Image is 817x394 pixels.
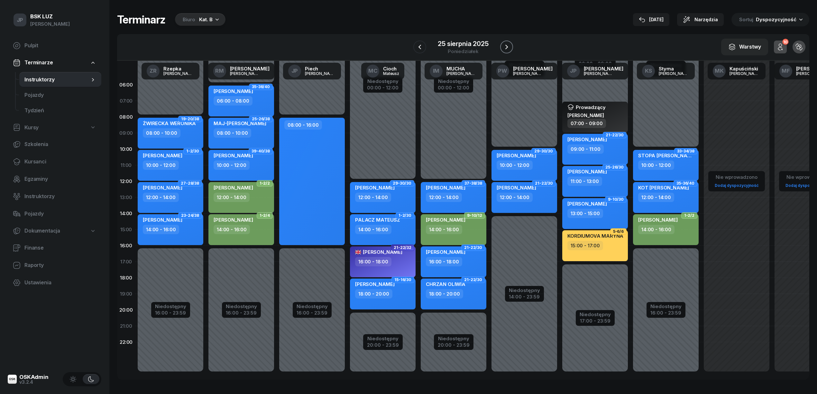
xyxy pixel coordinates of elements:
span: Kursy [24,124,39,132]
span: KOT [PERSON_NAME] [638,185,689,191]
button: Sortuj Dyspozycyjność [731,13,809,26]
span: 5-6/6 [613,231,624,232]
span: 21-22/30 [606,134,624,136]
a: Pojazdy [19,87,101,103]
button: Niedostępny14:00 - 23:59 [509,287,540,301]
span: Terminarze [24,59,53,67]
span: [PERSON_NAME] [497,152,536,159]
span: [PERSON_NAME] [567,169,607,175]
div: [PERSON_NAME] [513,66,553,71]
a: KSStyrna[PERSON_NAME] [637,63,695,79]
div: Cioch [383,66,399,71]
div: Niedostępny [297,304,328,309]
div: 16:00 [117,238,135,254]
div: 14:00 - 16:00 [143,225,179,234]
div: 18:00 - 20:00 [355,289,392,298]
div: 17:00 - 23:59 [580,317,611,324]
div: Niedostępny [226,304,257,309]
div: 13:00 - 15:00 [567,209,603,218]
div: 13:00 [117,189,135,206]
div: 12:00 - 14:00 [355,193,391,202]
a: Pojazdy [8,206,101,222]
span: MF [782,68,790,74]
span: 39-40/38 [252,151,270,152]
a: PW[PERSON_NAME][PERSON_NAME] [491,63,558,79]
span: 29-30/30 [534,151,553,152]
div: 10:00 - 12:00 [497,160,533,170]
div: 08:00 [117,109,135,125]
span: Narzędzia [694,16,718,23]
div: 16:00 - 23:59 [226,309,257,316]
div: [PERSON_NAME] [163,71,194,76]
div: 14:00 - 16:00 [638,225,675,234]
div: 14:00 - 16:00 [214,225,250,234]
span: Finanse [24,244,96,252]
div: 09:00 - 11:00 [567,144,604,154]
button: Warstwy [721,39,768,55]
div: 12:00 - 14:00 [497,193,533,202]
div: 10:00 - 12:00 [214,160,250,170]
div: 08:00 - 10:00 [214,128,251,138]
span: [PERSON_NAME] [214,217,253,223]
a: Pulpit [8,38,101,53]
div: 08:00 - 10:00 [143,128,180,138]
div: 16:00 - 23:59 [297,309,328,316]
a: MKKapuściński[PERSON_NAME] [708,63,766,79]
button: Niedostępny00:00 - 12:00 [367,78,399,92]
div: OSKAdmin [19,374,49,380]
a: Tydzień [19,103,101,118]
div: 06:00 - 08:00 [214,96,252,105]
button: Nie wprowadzonoDodaj dyspozycyjność [712,172,761,191]
div: [PERSON_NAME] [659,71,690,76]
span: STOPA [PERSON_NAME] [638,152,696,159]
span: 1-2/4 [260,215,270,216]
div: 10:00 [117,141,135,157]
button: 10 [774,41,787,53]
div: 16:00 - 18:00 [426,257,462,266]
div: 10:00 - 12:00 [143,160,179,170]
span: Pojazdy [24,210,96,218]
a: Instruktorzy [19,72,101,87]
div: 14:00 [117,206,135,222]
div: [PERSON_NAME] [584,71,615,76]
span: MC [368,68,378,74]
span: Egzaminy [24,175,96,183]
span: 1-2/30 [186,151,199,152]
span: KS [645,68,652,74]
div: 15:00 - 17:00 [567,241,603,250]
div: 11:00 - 13:00 [567,177,602,186]
button: Niedostępny16:00 - 23:59 [155,303,186,317]
span: [PERSON_NAME] [426,217,465,223]
div: 07:00 [117,93,135,109]
div: Rzepka [163,66,194,71]
div: 14:00 - 16:00 [355,225,391,234]
span: 9-10/12 [467,215,482,216]
div: Kat. B [199,16,213,23]
div: MUCHA [446,66,477,71]
div: Niedostępny [155,304,186,309]
div: Niedostępny [367,79,399,84]
a: Raporty [8,258,101,273]
span: KORDIUMOVA MARYNA [567,233,623,239]
span: 9-10/30 [608,199,624,200]
span: 15-16/30 [394,279,411,280]
a: Dodaj dyspozycyjność [712,182,761,189]
div: Niedostępny [367,336,399,341]
span: 21-22/30 [464,279,482,280]
span: JP [17,17,23,23]
a: Kursanci [8,154,101,170]
div: 14:00 - 23:59 [509,293,540,299]
div: 00:00 - 12:00 [438,84,469,90]
span: Pojazdy [24,91,96,99]
div: [PERSON_NAME] [30,20,70,28]
div: 14:00 - 16:00 [426,225,462,234]
div: [PERSON_NAME] [305,71,336,76]
div: 12:00 - 14:00 [214,193,250,202]
span: Szkolenia [24,140,96,149]
div: v3.2.4 [19,380,49,384]
div: BSK LUZ [30,14,70,19]
span: [PERSON_NAME] [214,185,253,191]
span: [PERSON_NAME] [355,185,395,191]
div: 16:00 - 18:00 [355,257,391,266]
div: 12:00 - 14:00 [143,193,179,202]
